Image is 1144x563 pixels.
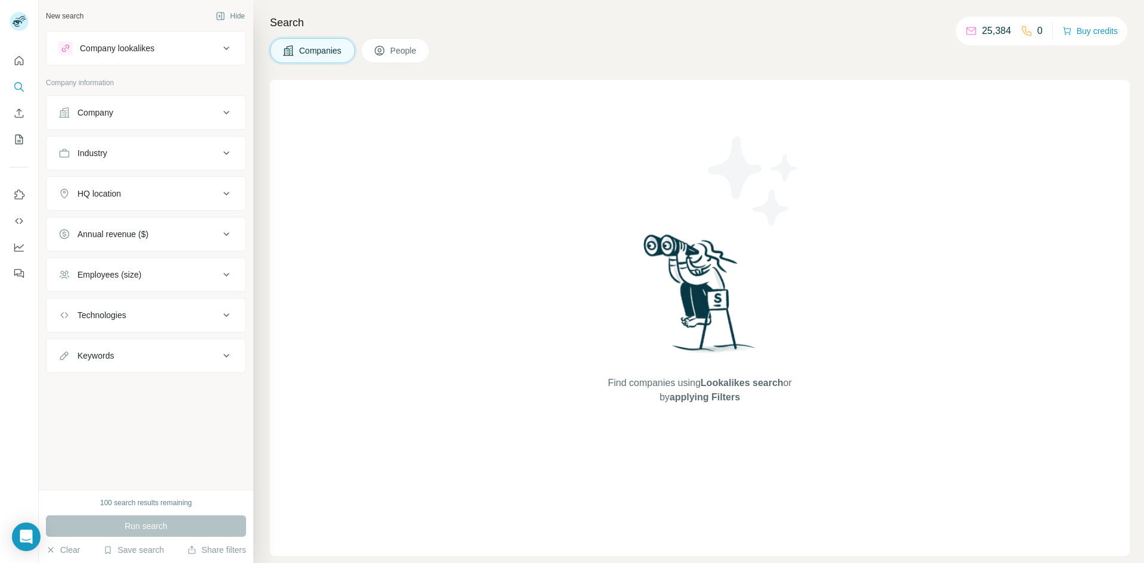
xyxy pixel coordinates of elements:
[982,24,1011,38] p: 25,384
[80,42,154,54] div: Company lookalikes
[638,231,762,364] img: Surfe Illustration - Woman searching with binoculars
[46,301,245,329] button: Technologies
[390,45,418,57] span: People
[270,14,1130,31] h4: Search
[77,228,148,240] div: Annual revenue ($)
[1062,23,1118,39] button: Buy credits
[77,309,126,321] div: Technologies
[299,45,343,57] span: Companies
[10,237,29,258] button: Dashboard
[103,544,164,556] button: Save search
[46,179,245,208] button: HQ location
[77,269,141,281] div: Employees (size)
[46,11,83,21] div: New search
[46,544,80,556] button: Clear
[77,350,114,362] div: Keywords
[701,378,784,388] span: Lookalikes search
[187,544,246,556] button: Share filters
[46,34,245,63] button: Company lookalikes
[12,522,41,551] div: Open Intercom Messenger
[100,497,192,508] div: 100 search results remaining
[207,7,253,25] button: Hide
[46,341,245,370] button: Keywords
[46,77,246,88] p: Company information
[10,102,29,124] button: Enrich CSV
[10,263,29,284] button: Feedback
[46,98,245,127] button: Company
[1037,24,1043,38] p: 0
[670,392,740,402] span: applying Filters
[77,107,113,119] div: Company
[10,76,29,98] button: Search
[10,184,29,206] button: Use Surfe on LinkedIn
[46,139,245,167] button: Industry
[10,129,29,150] button: My lists
[10,50,29,71] button: Quick start
[46,260,245,289] button: Employees (size)
[604,376,795,405] span: Find companies using or by
[77,147,107,159] div: Industry
[77,188,121,200] div: HQ location
[46,220,245,248] button: Annual revenue ($)
[700,127,807,235] img: Surfe Illustration - Stars
[10,210,29,232] button: Use Surfe API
